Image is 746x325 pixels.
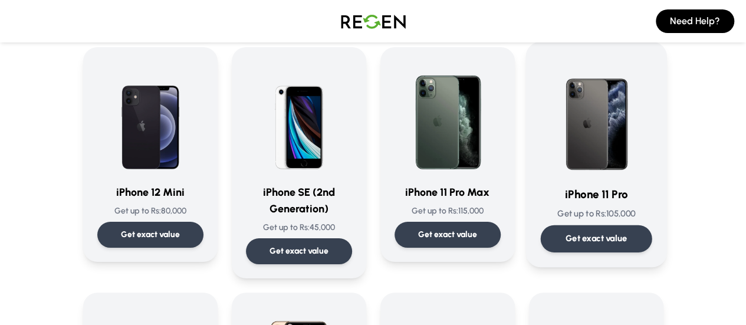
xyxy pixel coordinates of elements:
img: iPhone 11 Pro [540,57,652,176]
p: Get up to Rs: 80,000 [97,205,203,217]
img: iPhone 12 Mini [97,61,203,175]
img: iPhone SE (2nd Generation) [246,61,352,175]
p: Get exact value [565,232,627,245]
h3: iPhone 12 Mini [97,184,203,201]
h3: iPhone SE (2nd Generation) [246,184,352,217]
p: Get exact value [270,245,328,257]
button: Need Help? [656,9,734,33]
p: Get up to Rs: 45,000 [246,222,352,234]
p: Get exact value [121,229,180,241]
h3: iPhone 11 Pro [540,186,652,203]
h3: iPhone 11 Pro Max [395,184,501,201]
p: Get up to Rs: 105,000 [540,208,652,220]
img: iPhone 11 Pro Max [395,61,501,175]
p: Get up to Rs: 115,000 [395,205,501,217]
p: Get exact value [418,229,477,241]
img: Logo [332,5,415,38]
